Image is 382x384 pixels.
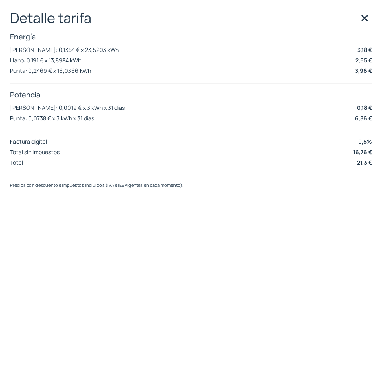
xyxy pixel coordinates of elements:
[357,103,372,112] p: 0,18 €
[355,66,372,75] p: 3,96 €
[355,137,372,146] p: - 0,5%
[353,148,372,156] p: 16,76 €
[355,114,372,122] p: 6,86 €
[357,158,372,167] p: 21,3 €
[357,45,372,54] p: 3,18 €
[10,67,91,74] p: Punta: 0,2469 € x 16,0366 kWh
[10,10,372,26] p: Detalle tarifa
[355,56,372,64] p: 2,65 €
[10,159,23,166] p: Total
[10,90,372,99] p: Potencia
[10,148,60,156] p: Total sin impuestos
[10,182,372,189] p: Precios con descuento e impuestos incluidos (IVA e IEE vigentes en cada momento).
[10,46,119,54] p: [PERSON_NAME]: 0,1354 € x 23,5203 kWh
[10,138,47,145] p: Factura digital
[10,104,125,111] p: [PERSON_NAME]: 0,0019 € x 3 kWh x 31 dias
[10,114,94,122] p: Punta: 0,0738 € x 3 kWh x 31 dias
[10,32,372,41] p: Energía
[10,56,81,64] p: Llano: 0,191 € x 13,8984 kWh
